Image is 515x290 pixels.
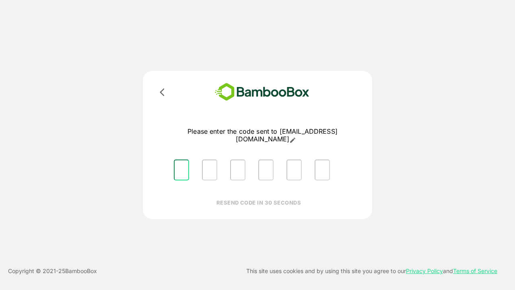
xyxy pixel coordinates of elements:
input: Please enter OTP character 1 [174,159,189,180]
a: Privacy Policy [406,267,443,274]
input: Please enter OTP character 6 [315,159,330,180]
p: Please enter the code sent to [EMAIL_ADDRESS][DOMAIN_NAME] [167,128,358,143]
img: bamboobox [203,81,321,104]
p: Copyright © 2021- 25 BambooBox [8,266,97,276]
input: Please enter OTP character 2 [202,159,217,180]
input: Please enter OTP character 4 [258,159,274,180]
input: Please enter OTP character 3 [230,159,245,180]
p: This site uses cookies and by using this site you agree to our and [246,266,497,276]
input: Please enter OTP character 5 [286,159,302,180]
a: Terms of Service [453,267,497,274]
